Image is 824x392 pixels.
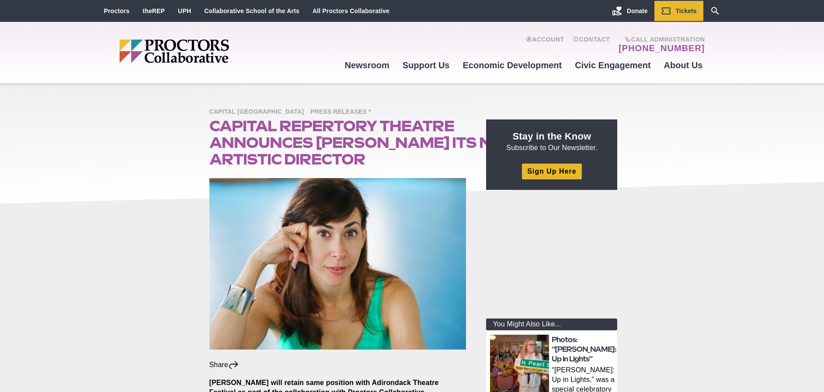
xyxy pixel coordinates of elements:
span: Capital [GEOGRAPHIC_DATA] [209,107,309,118]
iframe: Advertisement [486,200,617,310]
div: Share [209,360,240,370]
a: About Us [657,53,709,77]
a: Tickets [654,1,703,21]
a: Newsroom [338,53,396,77]
a: Civic Engagement [568,53,657,77]
p: Subscribe to Our Newsletter. [497,130,607,153]
a: Support Us [396,53,456,77]
a: UPH [178,7,191,14]
div: You Might Also Like... [486,318,617,330]
a: Contact [573,36,610,53]
a: Donate [605,1,654,21]
a: Collaborative School of the Arts [204,7,299,14]
a: All Proctors Collaborative [313,7,389,14]
a: Press Releases * [310,108,375,115]
a: Economic Development [456,53,569,77]
a: Search [703,1,727,21]
a: Account [526,36,564,53]
span: Donate [627,7,647,14]
span: Call Administration [616,36,705,43]
strong: Stay in the Know [513,131,591,142]
a: theREP [143,7,165,14]
span: Press Releases * [310,107,375,118]
h1: CAPITAL REPERTORY THEATRE ANNOUNCES [PERSON_NAME] ITS NEW PRODUCING ARTISTIC DIRECTOR [209,118,466,168]
a: Photos: “[PERSON_NAME]: Up in Lights” [552,336,616,364]
a: Sign Up Here [522,164,581,179]
img: Proctors logo [119,39,296,63]
a: Capital [GEOGRAPHIC_DATA] [209,108,309,115]
a: Proctors [104,7,130,14]
a: [PHONE_NUMBER] [619,43,705,53]
span: Tickets [676,7,697,14]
